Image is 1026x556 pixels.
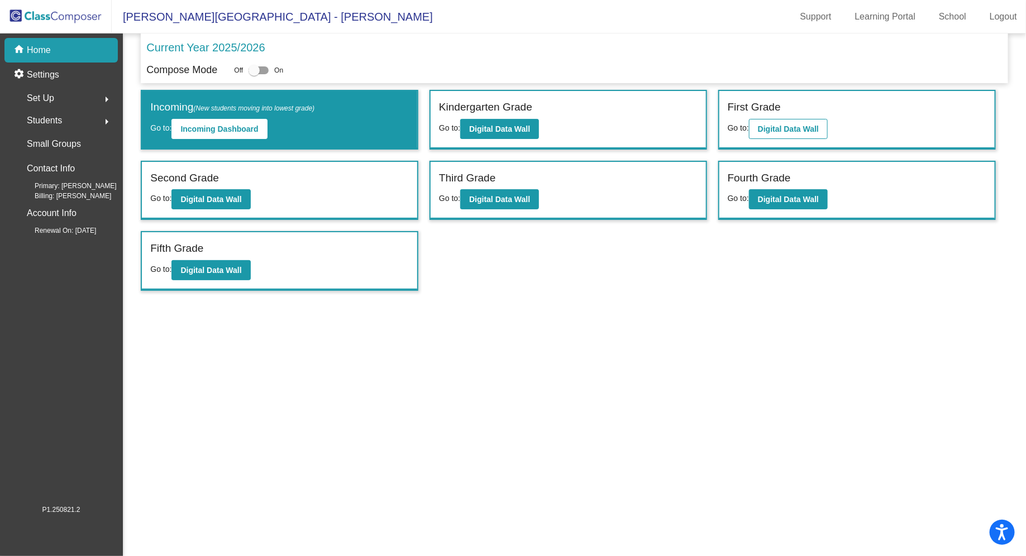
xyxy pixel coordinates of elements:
[150,241,203,257] label: Fifth Grade
[27,136,81,152] p: Small Groups
[469,195,530,204] b: Digital Data Wall
[17,191,111,201] span: Billing: [PERSON_NAME]
[234,65,243,75] span: Off
[100,93,113,106] mat-icon: arrow_right
[180,124,258,133] b: Incoming Dashboard
[27,205,77,221] p: Account Info
[749,189,828,209] button: Digital Data Wall
[150,99,314,116] label: Incoming
[171,119,267,139] button: Incoming Dashboard
[13,44,27,57] mat-icon: home
[112,8,433,26] span: [PERSON_NAME][GEOGRAPHIC_DATA] - [PERSON_NAME]
[171,260,250,280] button: Digital Data Wall
[13,68,27,82] mat-icon: settings
[27,44,51,57] p: Home
[146,39,265,56] p: Current Year 2025/2026
[27,113,62,128] span: Students
[728,170,791,186] label: Fourth Grade
[150,123,171,132] span: Go to:
[439,194,460,203] span: Go to:
[27,90,54,106] span: Set Up
[17,181,117,191] span: Primary: [PERSON_NAME]
[27,161,75,176] p: Contact Info
[728,99,781,116] label: First Grade
[460,119,539,139] button: Digital Data Wall
[17,226,96,236] span: Renewal On: [DATE]
[930,8,975,26] a: School
[146,63,217,78] p: Compose Mode
[27,68,59,82] p: Settings
[728,123,749,132] span: Go to:
[460,189,539,209] button: Digital Data Wall
[100,115,113,128] mat-icon: arrow_right
[981,8,1026,26] a: Logout
[728,194,749,203] span: Go to:
[150,170,219,186] label: Second Grade
[758,124,819,133] b: Digital Data Wall
[193,104,314,112] span: (New students moving into lowest grade)
[274,65,283,75] span: On
[180,266,241,275] b: Digital Data Wall
[150,194,171,203] span: Go to:
[171,189,250,209] button: Digital Data Wall
[791,8,841,26] a: Support
[439,123,460,132] span: Go to:
[150,265,171,274] span: Go to:
[749,119,828,139] button: Digital Data Wall
[439,99,532,116] label: Kindergarten Grade
[469,124,530,133] b: Digital Data Wall
[758,195,819,204] b: Digital Data Wall
[439,170,495,186] label: Third Grade
[180,195,241,204] b: Digital Data Wall
[846,8,925,26] a: Learning Portal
